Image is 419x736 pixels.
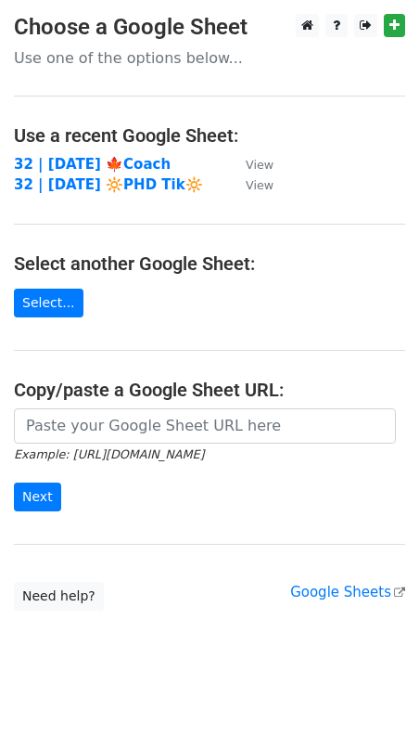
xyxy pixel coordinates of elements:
h3: Choose a Google Sheet [14,14,405,41]
a: Select... [14,289,83,317]
input: Paste your Google Sheet URL here [14,408,396,444]
a: View [227,156,273,173]
a: 32 | [DATE] 🍁Coach [14,156,171,173]
a: 32 | [DATE] 🔆PHD Tik🔆 [14,176,203,193]
small: Example: [URL][DOMAIN_NAME] [14,447,204,461]
a: View [227,176,273,193]
a: Need help? [14,582,104,611]
a: Google Sheets [290,584,405,600]
small: View [246,178,273,192]
p: Use one of the options below... [14,48,405,68]
small: View [246,158,273,172]
input: Next [14,483,61,511]
h4: Copy/paste a Google Sheet URL: [14,379,405,401]
h4: Use a recent Google Sheet: [14,124,405,147]
h4: Select another Google Sheet: [14,252,405,275]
